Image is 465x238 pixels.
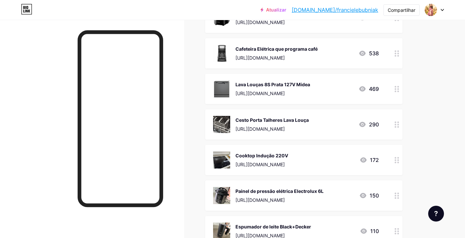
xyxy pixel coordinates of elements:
img: Cesto Porta Talheres Lava Louça [213,116,230,133]
font: 150 [370,192,379,199]
font: [URL][DOMAIN_NAME] [235,162,285,167]
img: Painel de pressão elétrica Electrolux 6L [213,187,230,204]
font: 110 [370,228,379,234]
font: Lava Louças 8S Prata 127V Midea [235,82,310,87]
font: Atualizar [266,7,286,13]
font: 538 [369,50,379,57]
font: [DOMAIN_NAME]/francielebubniak [292,7,378,13]
font: [URL][DOMAIN_NAME] [235,91,285,96]
a: [DOMAIN_NAME]/francielebubniak [292,6,378,14]
font: [URL][DOMAIN_NAME] [235,126,285,132]
font: [URL][DOMAIN_NAME] [235,197,285,203]
font: Compartilhar [388,7,415,13]
img: Cafeteira Elétrica que programa café [213,45,230,62]
font: Cooktop Indução 220V [235,153,288,158]
font: Cafeteira Elétrica que programa café [235,46,318,52]
font: Espumador de leite Black+Decker [235,224,311,229]
img: Franciele Bubniak [425,4,437,16]
img: Cooktop Indução 220V [213,151,230,169]
img: Lava Louças 8S Prata 127V Midea [213,80,230,97]
font: Painel de pressão elétrica Electrolux 6L [235,188,324,194]
font: 290 [369,121,379,128]
font: [URL][DOMAIN_NAME] [235,19,285,25]
font: 172 [370,157,379,163]
font: 469 [369,86,379,92]
font: Cesto Porta Talheres Lava Louça [235,117,309,123]
font: [URL][DOMAIN_NAME] [235,55,285,61]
